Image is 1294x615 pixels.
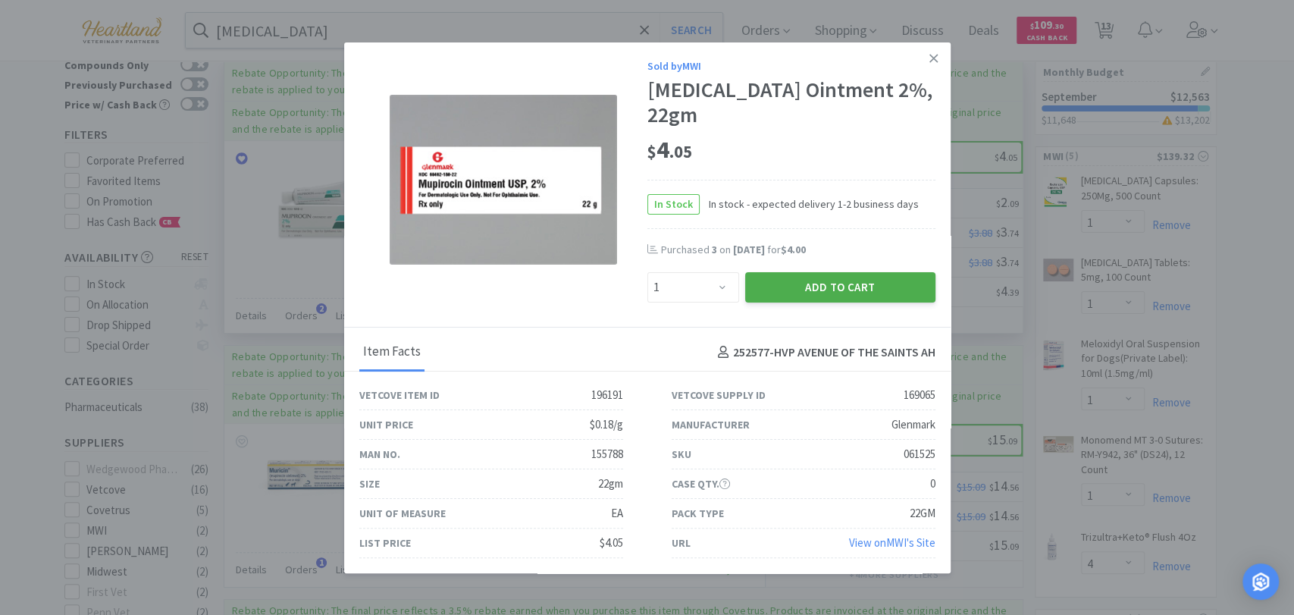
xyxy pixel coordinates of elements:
div: [MEDICAL_DATA] Ointment 2%, 22gm [647,77,935,128]
span: $4.00 [781,243,806,256]
div: Manufacturer [672,416,750,433]
button: Add to Cart [745,272,935,303]
div: SKU [672,446,691,463]
div: 169065 [904,386,935,404]
img: eb7f1ed3b5e24e70a5d53ae460b64f98_169065.png [390,95,617,265]
div: 196191 [591,386,623,404]
div: 22gm [598,475,623,493]
div: Purchased on for [661,243,935,258]
a: View onMWI's Site [849,535,935,550]
div: Case Qty. [672,475,730,492]
span: 3 [712,243,717,256]
div: Unit Price [359,416,413,433]
div: Man No. [359,446,400,463]
div: Open Intercom Messenger [1242,563,1279,600]
div: 22GM [910,504,935,522]
div: Item Facts [359,334,425,372]
span: . 05 [669,141,692,162]
div: 0 [930,475,935,493]
div: Pack Type [672,505,724,522]
div: Vetcove Item ID [359,387,440,403]
span: $ [647,141,656,162]
div: 155788 [591,445,623,463]
div: Vetcove Supply ID [672,387,766,403]
div: Glenmark [891,416,935,434]
span: [DATE] [733,243,765,256]
div: List Price [359,535,411,551]
div: Unit of Measure [359,505,446,522]
div: $4.05 [600,534,623,552]
div: Sold by MWI [647,58,935,74]
h4: 252577 - HVP AVENUE OF THE SAINTS AH [712,343,935,362]
span: 4 [647,134,692,165]
span: In stock - expected delivery 1-2 business days [700,196,919,212]
div: Size [359,475,380,492]
div: 061525 [904,445,935,463]
div: $0.18/g [590,416,623,434]
span: In Stock [648,195,699,214]
div: EA [611,504,623,522]
div: URL [672,535,691,551]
